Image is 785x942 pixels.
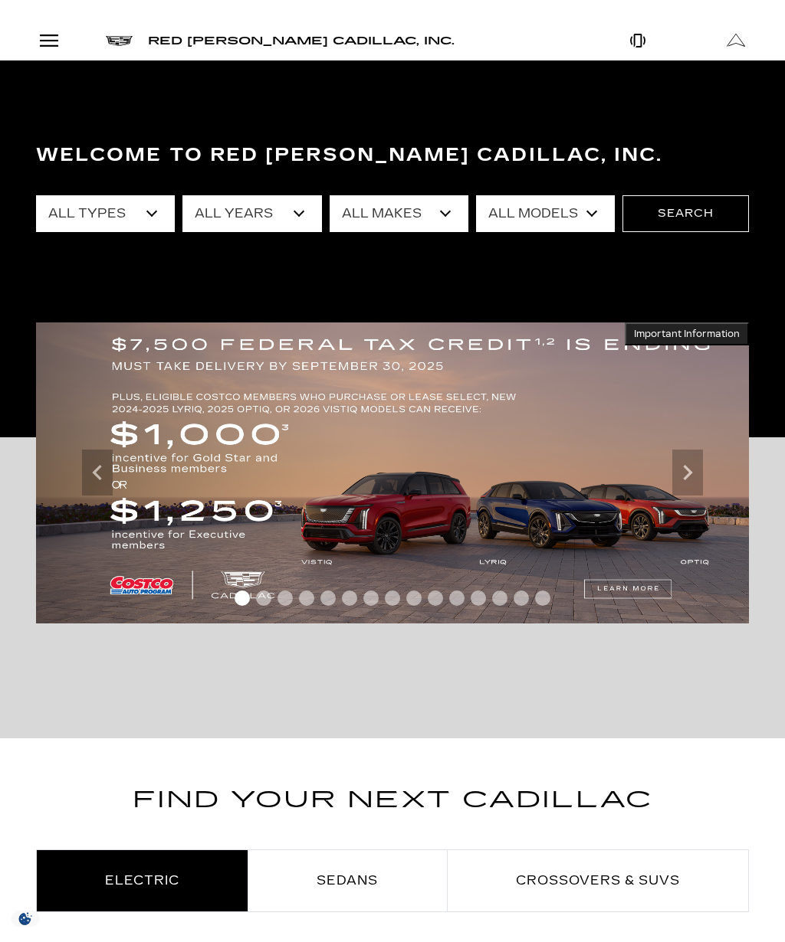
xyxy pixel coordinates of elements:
span: Go to slide 5 [320,590,336,606]
a: Electric [37,850,248,911]
select: Filter by model [476,195,615,232]
img: Cadillac logo [106,36,133,46]
span: Go to slide 14 [514,590,529,606]
h2: Find Your Next Cadillac [36,781,749,838]
span: Go to slide 3 [278,590,293,606]
span: Electric [105,873,179,888]
img: $7,500 FEDERAL TAX CREDIT IS ENDING. $1,000 incentive for Gold Star and Business members OR $1250... [36,322,749,623]
span: Go to slide 12 [471,590,486,606]
a: Open Get Directions Modal [687,21,785,60]
span: Go to slide 7 [363,590,379,606]
section: Click to Open Cookie Consent Modal [8,911,43,927]
a: Open Phone Modal [589,21,687,60]
button: Search [622,195,749,232]
span: Red [PERSON_NAME] Cadillac, Inc. [148,34,455,47]
div: Previous [82,450,113,496]
a: Sedans [248,850,446,911]
span: Go to slide 9 [406,590,422,606]
span: Go to slide 10 [428,590,443,606]
span: Go to slide 11 [449,590,465,606]
a: Cadillac logo [106,30,133,51]
span: Go to slide 8 [385,590,400,606]
select: Filter by type [36,195,175,232]
span: Go to slide 4 [299,590,314,606]
span: Go to slide 13 [492,590,507,606]
h3: Welcome to Red [PERSON_NAME] Cadillac, Inc. [36,140,749,171]
span: Crossovers & SUVs [516,873,680,888]
a: Red [PERSON_NAME] Cadillac, Inc. [148,30,455,52]
span: Go to slide 2 [256,590,271,606]
span: Go to slide 1 [235,590,250,606]
span: Important Information [634,328,740,340]
button: Important Information [625,322,749,345]
span: Go to slide 15 [535,590,550,606]
select: Filter by year [182,195,321,232]
span: Go to slide 6 [342,590,357,606]
span: Sedans [317,873,378,888]
select: Filter by make [330,195,468,232]
img: Opt-Out Icon [8,911,43,927]
a: Crossovers & SUVs [448,850,748,911]
div: Next [672,450,703,496]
